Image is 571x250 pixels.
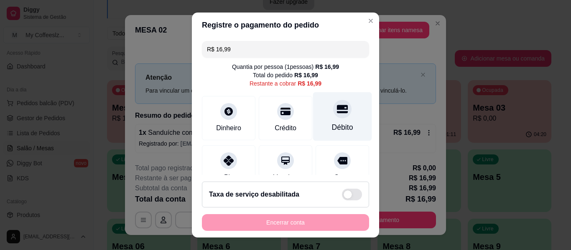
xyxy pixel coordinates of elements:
h2: Taxa de serviço desabilitada [209,189,299,199]
div: Pix [224,172,233,182]
div: Quantia por pessoa ( 1 pessoas) [232,63,339,71]
button: Close [364,14,377,28]
div: R$ 16,99 [315,63,339,71]
div: Crédito [275,123,296,133]
div: R$ 16,99 [294,71,318,79]
div: R$ 16,99 [298,79,321,88]
header: Registre o pagamento do pedido [192,13,379,38]
input: Ex.: hambúrguer de cordeiro [207,41,364,58]
div: Outro [334,172,351,182]
div: Restante a cobrar [250,79,321,88]
div: Voucher [273,172,298,182]
div: Dinheiro [216,123,241,133]
div: Total do pedido [253,71,318,79]
div: Débito [332,122,353,133]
